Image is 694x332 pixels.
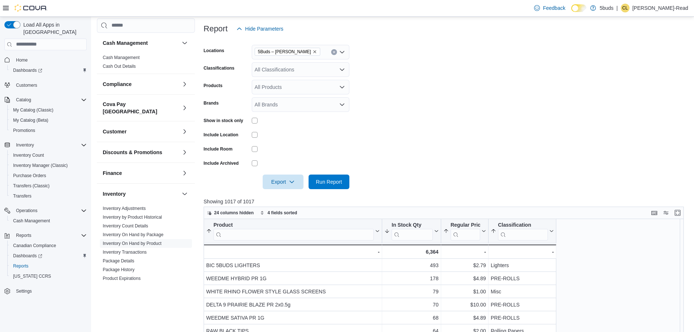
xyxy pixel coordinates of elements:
span: Operations [16,208,38,214]
label: Show in stock only [204,118,243,124]
span: Catalog [16,97,31,103]
div: DELTA 9 PRAIRIE BLAZE PR 2x0.5g [206,300,380,309]
input: Dark Mode [571,4,587,12]
span: Cash Management [13,218,50,224]
div: $10.00 [443,300,486,309]
button: Customers [1,80,90,90]
button: Operations [13,206,40,215]
span: Canadian Compliance [13,243,56,249]
button: Promotions [7,125,90,136]
label: Include Location [204,132,238,138]
span: Transfers (Classic) [10,181,87,190]
span: Dashboards [13,253,42,259]
h3: Inventory [103,190,126,198]
div: $4.89 [443,313,486,322]
span: 5Buds – [PERSON_NAME] [258,48,311,55]
p: [PERSON_NAME]-Read [632,4,688,12]
span: Inventory Manager (Classic) [13,163,68,168]
span: Catalog [13,95,87,104]
a: Transfers [10,192,34,200]
span: Run Report [316,178,342,185]
div: - [206,247,380,256]
span: Reports [16,233,31,238]
button: Hide Parameters [234,22,286,36]
button: Open list of options [339,102,345,108]
a: Inventory On Hand by Product [103,241,161,246]
a: Inventory Adjustments [103,206,146,211]
label: Locations [204,48,224,54]
p: Showing 1017 of 1017 [204,198,689,205]
a: My Catalog (Beta) [10,116,51,125]
span: Feedback [543,4,565,12]
span: My Catalog (Classic) [10,106,87,114]
div: $1.00 [443,287,486,296]
div: PRE-ROLLS [491,274,554,283]
button: Transfers [7,191,90,201]
button: Cash Management [103,39,179,47]
button: Regular Price [443,222,486,240]
button: 24 columns hidden [204,208,257,217]
button: Cash Management [180,39,189,47]
span: Dashboards [10,66,87,75]
span: [US_STATE] CCRS [13,273,51,279]
div: 493 [384,261,439,270]
div: PRE-ROLLS [491,300,554,309]
span: Transfers [10,192,87,200]
div: Lighters [491,261,554,270]
span: Inventory Count [13,152,44,158]
a: Feedback [531,1,568,15]
span: Purchase Orders [13,173,46,179]
button: 4 fields sorted [257,208,300,217]
button: Finance [103,169,179,177]
span: Settings [16,288,32,294]
h3: Finance [103,169,122,177]
button: Catalog [13,95,34,104]
button: Inventory [1,140,90,150]
button: Inventory Manager (Classic) [7,160,90,171]
a: Dashboards [7,65,90,75]
button: Cova Pay [GEOGRAPHIC_DATA] [103,101,179,115]
div: WHITE RHINO FLOWER STYLE GLASS SCREENS [206,287,380,296]
a: Reports [10,262,31,270]
img: Cova [15,4,47,12]
span: Cash Out Details [103,63,136,69]
button: Inventory [13,141,37,149]
button: Export [263,175,303,189]
div: - [443,247,486,256]
button: Open list of options [339,84,345,90]
span: Dashboards [13,67,42,73]
h3: Discounts & Promotions [103,149,162,156]
button: Classification [491,222,554,240]
span: Washington CCRS [10,272,87,281]
button: Compliance [180,80,189,89]
span: Inventory On Hand by Package [103,232,164,238]
span: Cash Management [10,216,87,225]
div: - [491,247,554,256]
button: Inventory [103,190,179,198]
a: Transfers (Classic) [10,181,52,190]
button: My Catalog (Beta) [7,115,90,125]
button: Remove 5Buds – Warman from selection in this group [313,50,317,54]
nav: Complex example [4,52,87,316]
div: $4.89 [443,274,486,283]
a: Inventory Count [10,151,47,160]
span: Transfers (Classic) [13,183,50,189]
span: Home [16,57,28,63]
button: Cova Pay [GEOGRAPHIC_DATA] [180,103,189,112]
button: Compliance [103,81,179,88]
a: Inventory by Product Historical [103,215,162,220]
span: Customers [13,81,87,90]
a: Dashboards [10,251,45,260]
button: [US_STATE] CCRS [7,271,90,281]
a: Inventory Transactions [103,250,147,255]
button: In Stock Qty [384,222,439,240]
div: Classification [498,222,548,240]
button: Display options [662,208,670,217]
h3: Customer [103,128,126,135]
button: Customer [103,128,179,135]
button: Transfers (Classic) [7,181,90,191]
span: Promotions [10,126,87,135]
span: Purchase Orders [10,171,87,180]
